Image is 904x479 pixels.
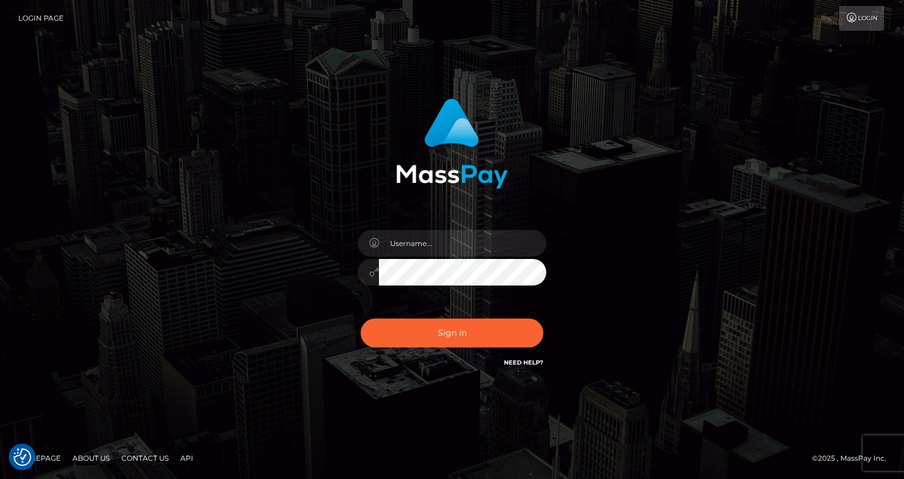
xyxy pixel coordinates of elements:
div: © 2025 , MassPay Inc. [812,452,895,465]
a: Homepage [13,449,65,467]
a: About Us [68,449,114,467]
a: Login [839,6,884,31]
img: MassPay Login [396,99,508,189]
input: Username... [379,230,546,257]
button: Sign in [361,319,543,347]
button: Consent Preferences [14,448,31,466]
a: API [176,449,198,467]
a: Contact Us [117,449,173,467]
a: Need Help? [504,359,543,366]
a: Login Page [18,6,64,31]
img: Revisit consent button [14,448,31,466]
